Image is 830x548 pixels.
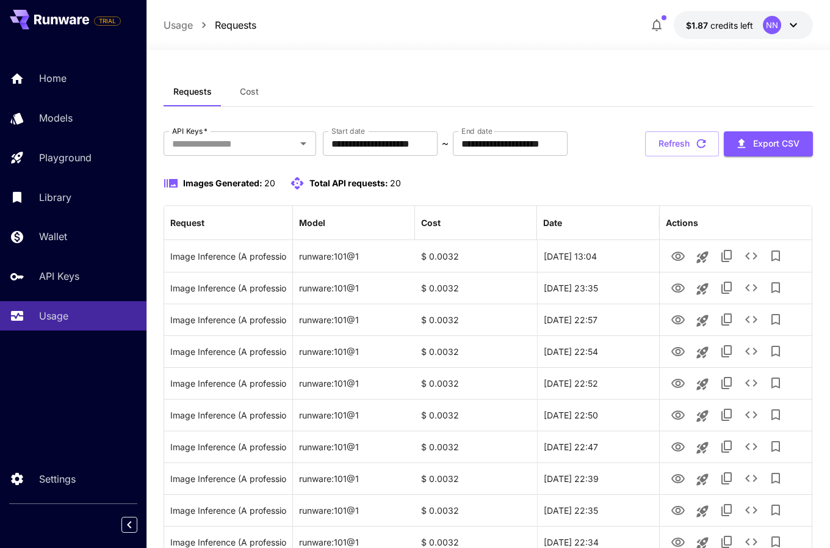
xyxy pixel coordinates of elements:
button: Copy TaskUUID [715,403,739,427]
button: Copy TaskUUID [715,371,739,395]
button: Add to library [763,371,788,395]
button: View Image [666,243,690,268]
p: Models [39,111,73,125]
div: Model [299,217,325,228]
button: Add to library [763,498,788,522]
div: runware:101@1 [293,335,415,367]
button: Copy TaskUUID [715,498,739,522]
button: Add to library [763,339,788,364]
span: $1.87 [686,20,710,31]
span: Add your payment card to enable full platform functionality. [94,13,121,28]
span: Images Generated: [183,178,262,188]
span: 20 [264,178,275,188]
button: Open [295,135,312,152]
div: $ 0.0032 [415,272,537,304]
label: API Keys [172,126,208,136]
span: credits left [710,20,753,31]
button: Add to library [763,244,788,268]
button: See details [739,371,763,395]
button: Add to library [763,276,788,300]
span: Total API requests: [309,178,388,188]
div: $1.8671 [686,19,753,32]
button: View Image [666,466,690,491]
div: 22 Aug, 2025 13:04 [537,240,659,272]
button: Copy TaskUUID [715,307,739,332]
button: View Image [666,338,690,364]
button: Launch in playground [690,404,715,428]
button: View Image [666,402,690,427]
div: 20 Aug, 2025 22:52 [537,367,659,399]
div: Click to copy prompt [170,463,286,494]
div: Collapse sidebar [131,514,146,536]
p: Library [39,190,71,205]
button: Launch in playground [690,245,715,269]
span: Requests [173,86,212,97]
div: $ 0.0032 [415,240,537,272]
a: Requests [215,18,256,32]
div: $ 0.0032 [415,431,537,462]
div: Click to copy prompt [170,272,286,304]
div: 20 Aug, 2025 22:57 [537,304,659,335]
button: See details [739,307,763,332]
div: 20 Aug, 2025 23:35 [537,272,659,304]
button: Launch in playground [690,309,715,333]
div: runware:101@1 [293,431,415,462]
button: Refresh [645,131,719,156]
span: TRIAL [95,16,120,26]
div: runware:101@1 [293,494,415,526]
div: Click to copy prompt [170,304,286,335]
button: See details [739,244,763,268]
div: Click to copy prompt [170,241,286,272]
div: $ 0.0032 [415,304,537,335]
button: Add to library [763,434,788,459]
p: Home [39,71,67,86]
div: Click to copy prompt [170,368,286,399]
div: Click to copy prompt [170,495,286,526]
button: See details [739,276,763,300]
div: runware:101@1 [293,367,415,399]
div: Request [170,217,204,228]
p: Settings [39,472,76,486]
div: runware:101@1 [293,462,415,494]
p: ~ [442,136,449,151]
button: View Image [666,275,690,300]
div: Click to copy prompt [170,431,286,462]
div: NN [763,16,781,34]
button: Export CSV [724,131,813,156]
button: Copy TaskUUID [715,276,739,300]
a: Usage [164,18,193,32]
button: See details [739,434,763,459]
button: See details [739,339,763,364]
div: 20 Aug, 2025 22:50 [537,399,659,431]
p: Playground [39,150,92,165]
button: See details [739,498,763,522]
button: Launch in playground [690,467,715,492]
label: Start date [331,126,365,136]
span: Cost [240,86,259,97]
button: View Image [666,497,690,522]
button: View Image [666,307,690,332]
span: 20 [390,178,401,188]
button: See details [739,466,763,491]
button: Add to library [763,466,788,491]
nav: breadcrumb [164,18,256,32]
button: View Image [666,434,690,459]
button: Launch in playground [690,436,715,460]
p: Wallet [39,229,67,244]
button: Launch in playground [690,277,715,301]
div: Cost [421,217,441,228]
button: Launch in playground [690,340,715,365]
button: Add to library [763,307,788,332]
div: $ 0.0032 [415,367,537,399]
div: runware:101@1 [293,399,415,431]
div: runware:101@1 [293,240,415,272]
button: Copy TaskUUID [715,339,739,364]
button: View Image [666,370,690,395]
div: runware:101@1 [293,304,415,335]
button: $1.8671NN [674,11,813,39]
div: 20 Aug, 2025 22:35 [537,494,659,526]
div: 20 Aug, 2025 22:54 [537,335,659,367]
div: Actions [666,217,698,228]
div: $ 0.0032 [415,335,537,367]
